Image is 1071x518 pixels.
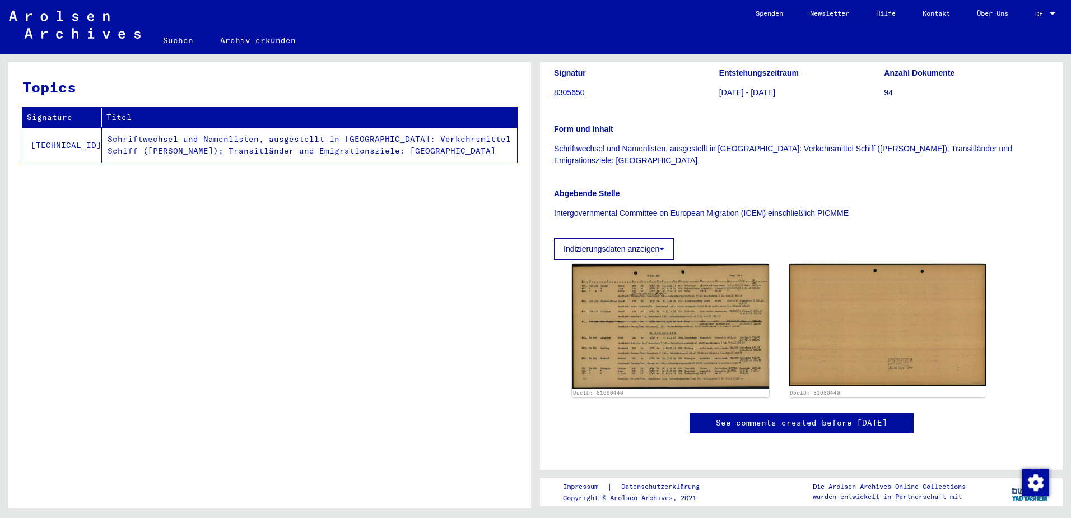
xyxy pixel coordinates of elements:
img: Zustimmung ändern [1022,469,1049,496]
th: Titel [102,108,517,127]
a: DocID: 81690440 [573,390,623,396]
div: | [563,481,713,493]
button: Indizierungsdaten anzeigen [554,238,674,260]
td: Schriftwechsel und Namenlisten, ausgestellt in [GEOGRAPHIC_DATA]: Verkehrsmittel Schiff ([PERSON_... [102,127,517,163]
p: Copyright © Arolsen Archives, 2021 [563,493,713,503]
h3: Topics [22,76,516,98]
a: See comments created before [DATE] [716,417,887,429]
img: yv_logo.png [1009,478,1051,506]
a: Impressum [563,481,607,493]
p: Schriftwechsel und Namenlisten, ausgestellt in [GEOGRAPHIC_DATA]: Verkehrsmittel Schiff ([PERSON_... [554,143,1049,166]
b: Signatur [554,68,586,77]
div: Zustimmung ändern [1022,469,1049,496]
td: [TECHNICAL_ID] [22,127,102,163]
a: Archiv erkunden [207,27,309,54]
b: Anzahl Dokumente [884,68,954,77]
a: Datenschutzerklärung [612,481,713,493]
a: 8305650 [554,88,585,97]
a: DocID: 81690440 [790,390,840,396]
img: 001.jpg [572,264,769,388]
p: Intergovernmental Committee on European Migration (ICEM) einschließlich PICMME [554,207,1049,219]
p: [DATE] - [DATE] [719,87,884,99]
p: Die Arolsen Archives Online-Collections [813,482,966,492]
img: 002.jpg [789,264,986,386]
p: wurden entwickelt in Partnerschaft mit [813,492,966,502]
b: Form und Inhalt [554,124,613,133]
p: 94 [884,87,1049,99]
b: Abgebende Stelle [554,189,620,198]
img: Arolsen_neg.svg [9,11,141,39]
th: Signature [22,108,102,127]
span: DE [1035,10,1047,18]
a: Suchen [150,27,207,54]
b: Entstehungszeitraum [719,68,799,77]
